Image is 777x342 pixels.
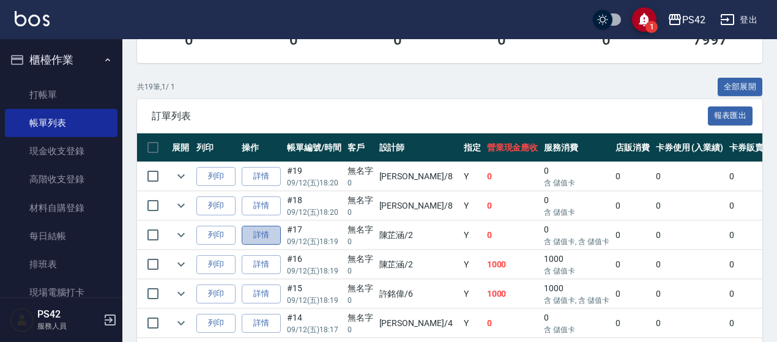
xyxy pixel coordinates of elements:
p: 0 [348,236,373,247]
th: 帳單編號/時間 [284,133,344,162]
button: 列印 [196,226,236,245]
p: 含 儲值卡 [544,177,609,188]
td: Y [461,309,484,338]
td: #19 [284,162,344,191]
button: 報表匯出 [708,106,753,125]
td: #18 [284,191,344,220]
td: 許銘偉 /6 [376,280,461,308]
button: expand row [172,314,190,332]
p: 含 儲值卡, 含 儲值卡 [544,295,609,306]
td: 0 [653,309,727,338]
a: 詳情 [242,226,281,245]
a: 詳情 [242,255,281,274]
div: 無名字 [348,165,373,177]
th: 服務消費 [541,133,612,162]
td: 1000 [484,280,541,308]
button: expand row [172,196,190,215]
a: 報表匯出 [708,110,753,121]
a: 帳單列表 [5,109,117,137]
div: 無名字 [348,253,373,266]
p: 含 儲值卡 [544,324,609,335]
a: 現金收支登錄 [5,137,117,165]
button: expand row [172,284,190,303]
p: 0 [348,177,373,188]
td: 0 [612,221,653,250]
a: 詳情 [242,314,281,333]
td: 0 [541,162,612,191]
h3: 0 [497,31,506,48]
p: 含 儲值卡, 含 儲值卡 [544,236,609,247]
p: 09/12 (五) 18:20 [287,207,341,218]
td: 0 [653,162,727,191]
td: 0 [484,162,541,191]
a: 每日結帳 [5,222,117,250]
td: 0 [612,162,653,191]
a: 高階收支登錄 [5,165,117,193]
p: 0 [348,207,373,218]
span: 1 [645,21,658,33]
p: 09/12 (五) 18:20 [287,177,341,188]
td: 0 [653,221,727,250]
div: 無名字 [348,223,373,236]
td: 陳芷涵 /2 [376,250,461,279]
button: 登出 [715,9,762,31]
p: 0 [348,324,373,335]
img: Person [10,308,34,332]
td: 0 [653,280,727,308]
div: PS42 [682,12,705,28]
h3: 0 [185,31,193,48]
td: [PERSON_NAME] /8 [376,191,461,220]
td: 0 [612,191,653,220]
h3: 0 [393,31,402,48]
td: 陳芷涵 /2 [376,221,461,250]
button: expand row [172,226,190,244]
th: 客戶 [344,133,376,162]
td: #17 [284,221,344,250]
h3: 0 [289,31,298,48]
td: 1000 [541,250,612,279]
div: 無名字 [348,311,373,324]
th: 操作 [239,133,284,162]
button: 全部展開 [718,78,763,97]
p: 服務人員 [37,321,100,332]
td: 0 [541,191,612,220]
td: #14 [284,309,344,338]
td: 0 [612,309,653,338]
p: 0 [348,266,373,277]
a: 排班表 [5,250,117,278]
td: 0 [653,191,727,220]
td: 0 [653,250,727,279]
th: 展開 [169,133,193,162]
button: save [632,7,656,32]
p: 09/12 (五) 18:17 [287,324,341,335]
td: 0 [484,191,541,220]
td: Y [461,221,484,250]
p: 含 儲值卡 [544,207,609,218]
a: 現場電腦打卡 [5,278,117,307]
h3: 0 [602,31,611,48]
td: 0 [541,309,612,338]
p: 09/12 (五) 18:19 [287,266,341,277]
span: 訂單列表 [152,110,708,122]
td: 1000 [541,280,612,308]
p: 09/12 (五) 18:19 [287,236,341,247]
td: [PERSON_NAME] /4 [376,309,461,338]
td: [PERSON_NAME] /8 [376,162,461,191]
td: 0 [612,280,653,308]
td: #16 [284,250,344,279]
th: 營業現金應收 [484,133,541,162]
a: 詳情 [242,284,281,303]
img: Logo [15,11,50,26]
a: 材料自購登錄 [5,194,117,222]
td: Y [461,280,484,308]
td: Y [461,250,484,279]
button: expand row [172,167,190,185]
th: 卡券使用 (入業績) [653,133,727,162]
td: Y [461,191,484,220]
button: expand row [172,255,190,273]
th: 店販消費 [612,133,653,162]
p: 09/12 (五) 18:19 [287,295,341,306]
button: 列印 [196,255,236,274]
th: 設計師 [376,133,461,162]
td: Y [461,162,484,191]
